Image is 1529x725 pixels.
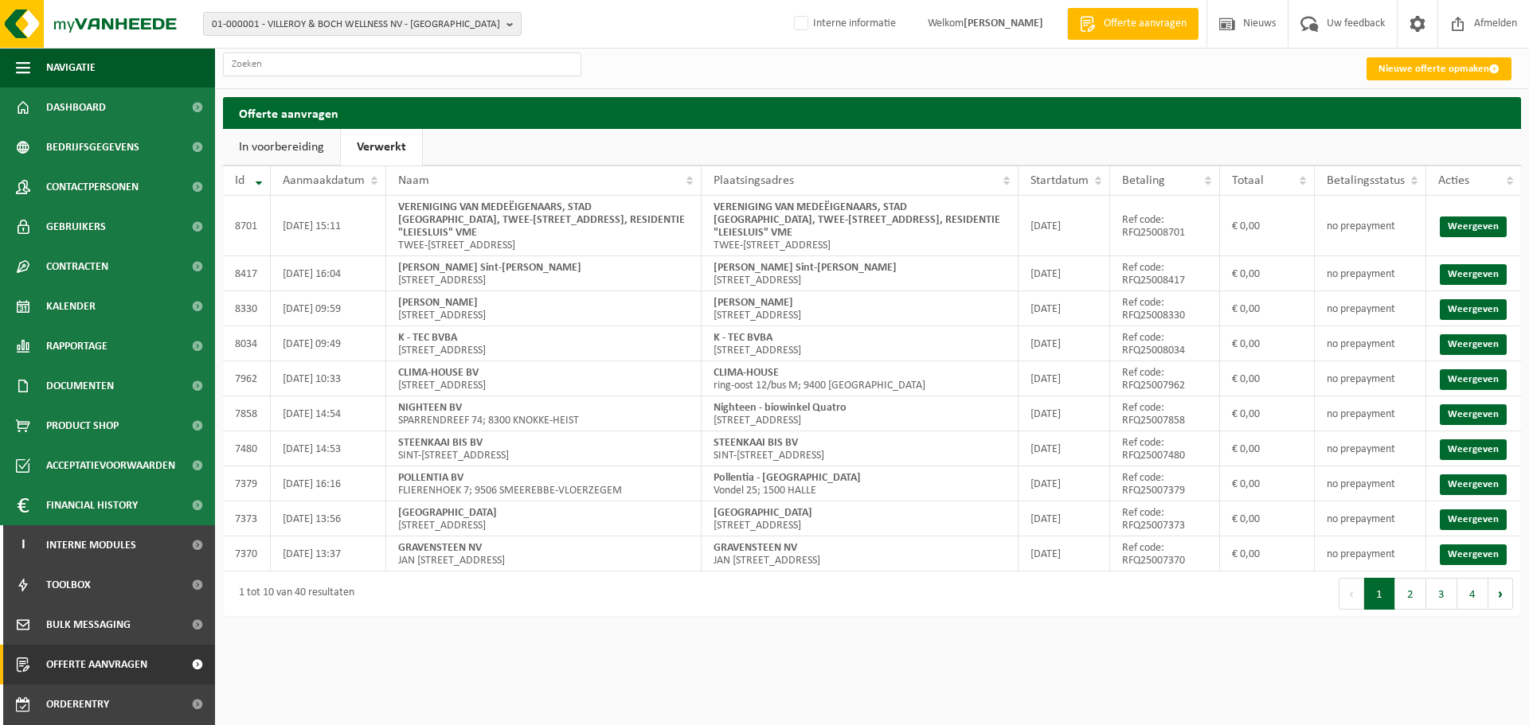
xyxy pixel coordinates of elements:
[1440,334,1507,355] a: Weergeven
[1220,361,1315,396] td: € 0,00
[46,565,91,605] span: Toolbox
[271,396,386,431] td: [DATE] 14:54
[271,501,386,536] td: [DATE] 13:56
[1110,536,1220,571] td: Ref code: RFQ25007370
[398,174,429,187] span: Naam
[386,291,702,326] td: [STREET_ADDRESS]
[386,196,702,256] td: TWEE-[STREET_ADDRESS]
[341,129,422,166] a: Verwerkt
[398,367,479,379] strong: CLIMA-HOUSE BV
[46,684,180,724] span: Orderentry Goedkeuring
[1110,326,1220,361] td: Ref code: RFQ25008034
[714,174,794,187] span: Plaatsingsadres
[1220,291,1315,326] td: € 0,00
[223,291,271,326] td: 8330
[223,361,271,396] td: 7962
[398,262,581,274] strong: [PERSON_NAME] Sint-[PERSON_NAME]
[398,472,463,484] strong: POLLENTIA BV
[702,196,1019,256] td: TWEE-[STREET_ADDRESS]
[398,437,483,449] strong: STEENKAAI BIS BV
[223,53,581,76] input: Zoeken
[1019,196,1110,256] td: [DATE]
[231,579,354,608] div: 1 tot 10 van 40 resultaten
[398,201,685,239] strong: VERENIGING VAN MEDEËIGENAARS, STAD [GEOGRAPHIC_DATA], TWEE-[STREET_ADDRESS], RESIDENTIE "LEIESLUI...
[702,256,1019,291] td: [STREET_ADDRESS]
[1220,196,1315,256] td: € 0,00
[1220,466,1315,501] td: € 0,00
[46,88,106,127] span: Dashboard
[223,501,271,536] td: 7373
[1327,220,1395,232] span: no prepayment
[1327,548,1395,560] span: no prepayment
[1030,174,1089,187] span: Startdatum
[223,256,271,291] td: 8417
[1232,174,1264,187] span: Totaal
[1220,326,1315,361] td: € 0,00
[386,361,702,396] td: [STREET_ADDRESS]
[1110,466,1220,501] td: Ref code: RFQ25007379
[203,12,522,36] button: 01-000001 - VILLEROY & BOCH WELLNESS NV - [GEOGRAPHIC_DATA]
[223,396,271,431] td: 7858
[1327,408,1395,420] span: no prepayment
[1327,338,1395,350] span: no prepayment
[1110,291,1220,326] td: Ref code: RFQ25008330
[1067,8,1199,40] a: Offerte aanvragen
[1440,509,1507,530] a: Weergeven
[714,542,797,554] strong: GRAVENSTEEN NV
[714,332,772,344] strong: K - TEC BVBA
[702,361,1019,396] td: ring-oost 12/bus M; 9400 [GEOGRAPHIC_DATA]
[1110,396,1220,431] td: Ref code: RFQ25007858
[386,501,702,536] td: [STREET_ADDRESS]
[1019,361,1110,396] td: [DATE]
[702,466,1019,501] td: Vondel 25; 1500 HALLE
[212,13,500,37] span: 01-000001 - VILLEROY & BOCH WELLNESS NV - [GEOGRAPHIC_DATA]
[1220,431,1315,466] td: € 0,00
[235,174,244,187] span: Id
[223,326,271,361] td: 8034
[386,536,702,571] td: JAN [STREET_ADDRESS]
[714,367,779,379] strong: CLIMA-HOUSE
[386,256,702,291] td: [STREET_ADDRESS]
[714,402,847,414] strong: Nighteen - biowinkel Quatro
[702,501,1019,536] td: [STREET_ADDRESS]
[46,645,147,684] span: Offerte aanvragen
[1327,303,1395,315] span: no prepayment
[702,291,1019,326] td: [STREET_ADDRESS]
[1327,513,1395,525] span: no prepayment
[398,332,457,344] strong: K - TEC BVBA
[1367,57,1511,80] a: Nieuwe offerte opmaken
[1220,396,1315,431] td: € 0,00
[46,485,138,525] span: Financial History
[1100,16,1191,32] span: Offerte aanvragen
[1327,478,1395,490] span: no prepayment
[1440,474,1507,495] a: Weergeven
[702,431,1019,466] td: SINT-[STREET_ADDRESS]
[1327,443,1395,455] span: no prepayment
[1440,264,1507,285] a: Weergeven
[1220,501,1315,536] td: € 0,00
[46,286,96,326] span: Kalender
[271,466,386,501] td: [DATE] 16:16
[1440,299,1507,320] a: Weergeven
[791,12,896,36] label: Interne informatie
[1327,268,1395,280] span: no prepayment
[223,97,1521,128] h2: Offerte aanvragen
[1110,196,1220,256] td: Ref code: RFQ25008701
[1364,578,1395,610] button: 1
[271,536,386,571] td: [DATE] 13:37
[271,291,386,326] td: [DATE] 09:59
[223,129,340,166] a: In voorbereiding
[46,406,119,446] span: Product Shop
[46,605,131,645] span: Bulk Messaging
[1440,369,1507,390] a: Weergeven
[1019,291,1110,326] td: [DATE]
[1438,174,1469,187] span: Acties
[46,326,108,366] span: Rapportage
[398,542,482,554] strong: GRAVENSTEEN NV
[702,396,1019,431] td: [STREET_ADDRESS]
[1220,256,1315,291] td: € 0,00
[1220,536,1315,571] td: € 0,00
[1440,544,1507,565] a: Weergeven
[714,437,798,449] strong: STEENKAAI BIS BV
[1339,578,1364,610] button: Previous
